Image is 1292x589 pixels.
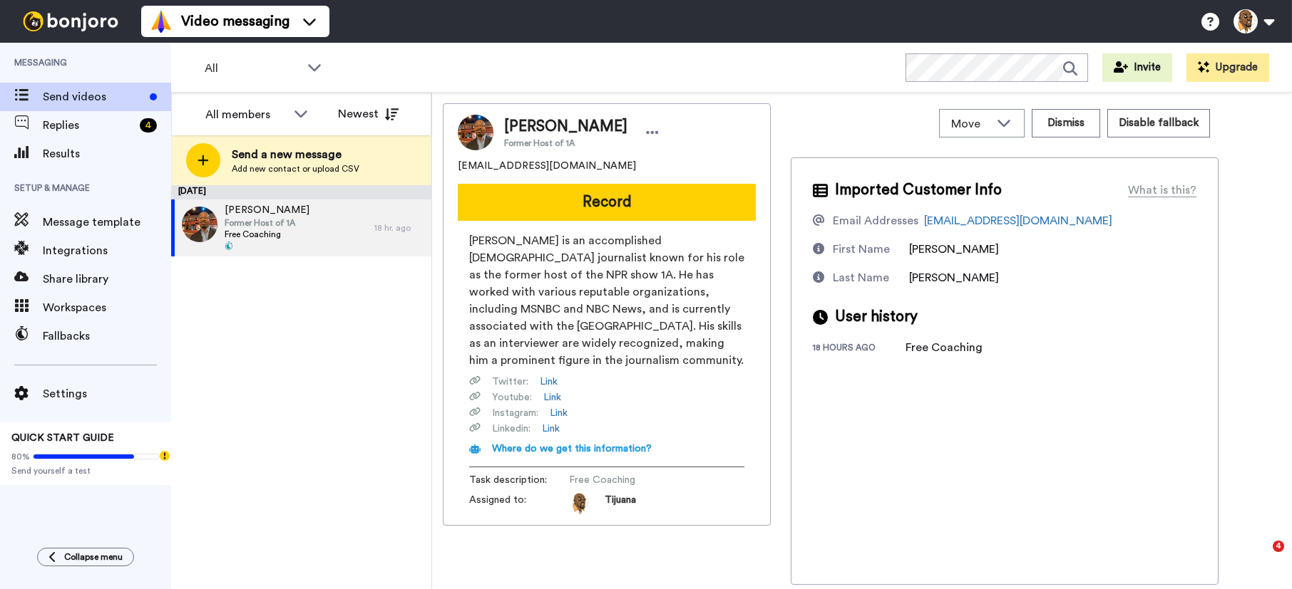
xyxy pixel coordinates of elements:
span: Results [43,145,171,162]
span: Free Coaching [569,473,704,487]
span: QUICK START GUIDE [11,433,114,443]
span: Fallbacks [43,328,171,345]
span: Send yourself a test [11,465,160,476]
span: Tijuana [605,493,636,514]
div: Last Name [833,269,889,286]
span: Send a new message [232,146,359,163]
a: Link [540,375,558,389]
a: Link [543,390,561,405]
div: Email Addresses [833,212,918,229]
button: Collapse menu [37,548,134,566]
img: AOh14GhEjaPh0ApFcDEkF8BHeDUOyUOOgDqA3jmRCib0HA [569,493,590,514]
button: Dismiss [1032,109,1100,137]
span: 80% [11,451,30,462]
span: [PERSON_NAME] [504,116,627,137]
span: [PERSON_NAME] is an accomplished [DEMOGRAPHIC_DATA] journalist known for his role as the former h... [469,232,744,369]
span: Message template [43,214,171,231]
div: Free Coaching [906,339,983,356]
div: Tooltip anchor [158,449,171,462]
div: First Name [833,241,890,258]
span: [PERSON_NAME] [225,203,309,217]
button: Disable fallback [1107,109,1210,137]
span: Where do we get this information? [492,444,652,454]
button: Invite [1102,53,1172,82]
span: Replies [43,117,134,134]
iframe: Intercom live chat [1244,541,1278,575]
img: vm-color.svg [150,10,173,33]
span: [PERSON_NAME] [909,272,999,283]
a: [EMAIL_ADDRESS][DOMAIN_NAME] [924,215,1112,226]
img: bj-logo-header-white.svg [17,11,124,31]
span: Linkedin : [492,422,530,436]
span: Imported Customer Info [835,179,1002,201]
a: Link [550,406,568,420]
span: 4 [1273,541,1284,552]
span: Assigned to: [469,493,569,514]
span: [EMAIL_ADDRESS][DOMAIN_NAME] [458,159,636,173]
span: Move [951,115,990,132]
span: Send videos [43,88,144,105]
span: Integrations [43,242,171,259]
a: Link [542,422,560,436]
span: Workspaces [43,299,171,316]
span: All [205,60,300,77]
span: Youtube : [492,390,532,405]
div: What is this? [1128,182,1196,199]
div: 18 hr. ago [374,222,424,234]
span: Instagram : [492,406,538,420]
img: 2ed60482-b0a6-48ef-9bc7-02e642b35fa7.jpg [182,207,217,242]
div: All members [205,106,287,123]
span: [PERSON_NAME] [909,244,999,255]
span: Video messaging [181,11,289,31]
span: Free Coaching [225,229,309,240]
span: Share library [43,271,171,288]
div: 18 hours ago [813,342,906,356]
span: Former Host of 1A [225,217,309,229]
span: Settings [43,385,171,402]
span: Collapse menu [64,551,123,563]
span: Add new contact or upload CSV [232,163,359,174]
span: User history [835,306,918,328]
button: Upgrade [1186,53,1269,82]
button: Newest [327,100,409,128]
span: Task description : [469,473,569,487]
span: Former Host of 1A [504,137,627,149]
div: [DATE] [171,185,431,199]
div: 4 [140,118,157,132]
span: Twitter : [492,375,528,389]
img: Image of Joshua Johnson [458,115,493,150]
button: Record [458,184,756,221]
